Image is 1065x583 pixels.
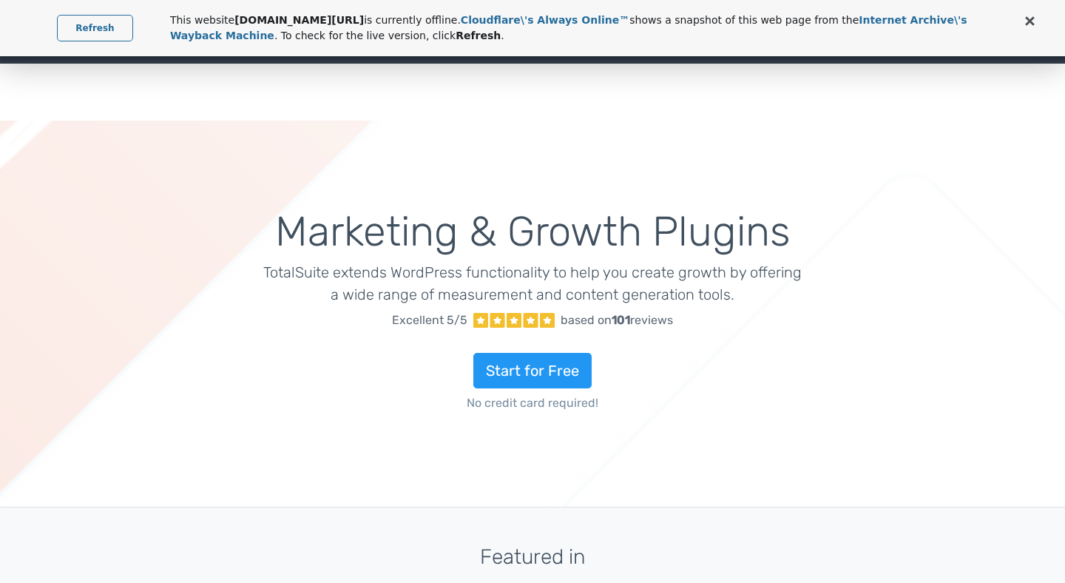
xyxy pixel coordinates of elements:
a: Excellent 5/5 based on101reviews [263,306,802,335]
a: Start for Free [473,353,592,388]
p: This website is currently offline. shows a snapshot of this web page from the . To check for the ... [170,13,984,44]
span: No credit card required! [263,394,802,412]
h3: Featured in [122,546,943,569]
p: TotalSuite extends WordPress functionality to help you create growth by offering a wide range of ... [263,261,802,306]
h1: Marketing & Growth Plugins [263,209,802,255]
a: Cloudflare\'s Always Online™ [461,14,629,26]
span: Excellent 5/5 [392,311,467,329]
strong: [DOMAIN_NAME][URL] [234,14,364,26]
strong: 101 [612,313,630,327]
strong: Refresh [456,30,501,41]
div: based on reviews [561,311,673,329]
a: Refresh [57,15,132,41]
